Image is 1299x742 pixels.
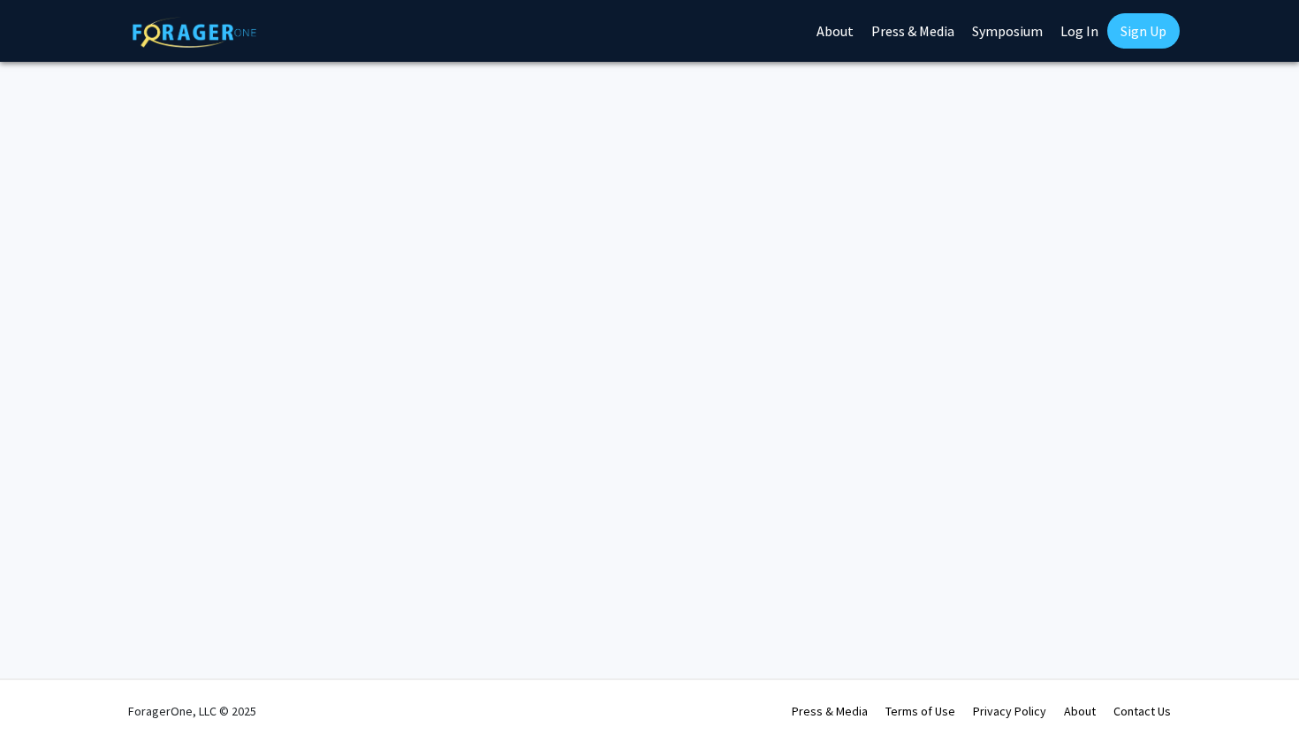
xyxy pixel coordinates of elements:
a: Contact Us [1113,703,1171,719]
a: Press & Media [792,703,868,719]
a: Terms of Use [885,703,955,719]
a: Sign Up [1107,13,1180,49]
a: Privacy Policy [973,703,1046,719]
a: About [1064,703,1096,719]
img: ForagerOne Logo [133,17,256,48]
div: ForagerOne, LLC © 2025 [128,680,256,742]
